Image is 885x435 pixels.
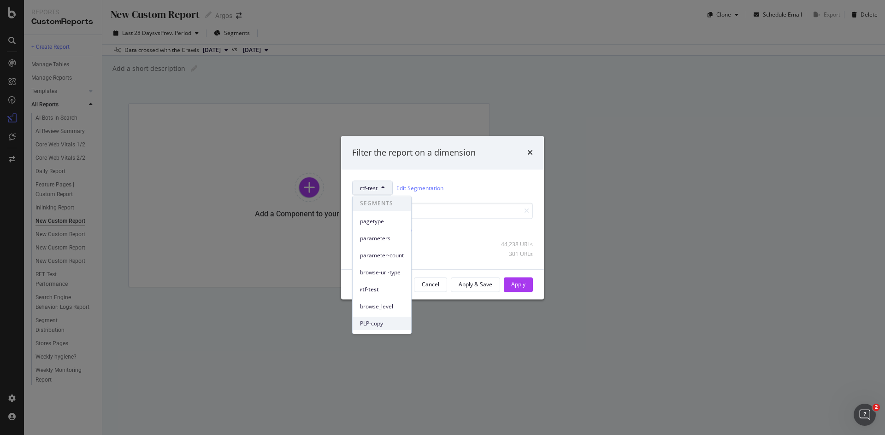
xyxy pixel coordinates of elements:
[360,217,404,226] span: pagetype
[360,251,404,260] span: parameter-count
[352,226,533,234] div: Select all data available
[360,184,378,192] span: rtf-test
[451,277,500,292] button: Apply & Save
[360,302,404,311] span: browse_level
[873,404,880,411] span: 2
[488,241,533,249] div: 44,238 URLs
[352,147,476,159] div: Filter the report on a dimension
[854,404,876,426] iframe: Intercom live chat
[414,277,447,292] button: Cancel
[527,147,533,159] div: times
[352,203,533,219] input: Search
[459,280,492,288] div: Apply & Save
[353,196,411,211] span: SEGMENTS
[396,183,443,193] a: Edit Segmentation
[504,277,533,292] button: Apply
[360,285,404,294] span: rtf-test
[422,280,439,288] div: Cancel
[488,250,533,258] div: 301 URLs
[360,319,404,328] span: PLP-copy
[360,234,404,243] span: parameters
[341,136,544,299] div: modal
[511,280,525,288] div: Apply
[352,181,393,196] button: rtf-test
[360,268,404,277] span: browse-url-type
